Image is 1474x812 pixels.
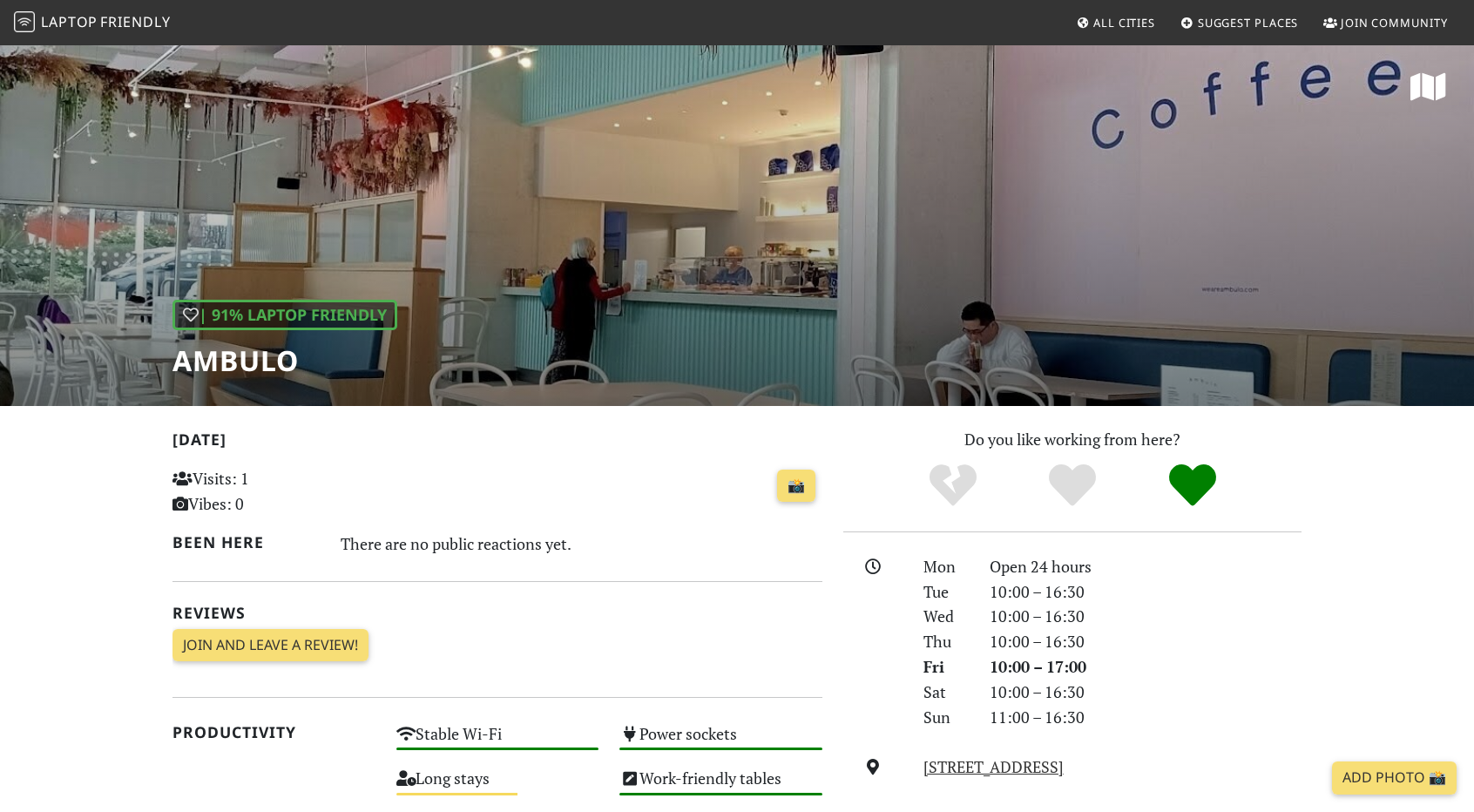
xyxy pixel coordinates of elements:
[41,12,98,31] span: Laptop
[1133,462,1253,510] div: Definitely!
[1198,15,1299,30] span: Suggest Places
[1069,7,1162,38] a: All Cities
[913,680,979,705] div: Sat
[386,720,610,764] div: Stable Wi-Fi
[172,430,822,456] h2: [DATE]
[341,530,823,558] div: There are no public reactions yet.
[893,462,1013,510] div: No
[913,654,979,680] div: Fri
[100,12,170,31] span: Friendly
[979,680,1312,705] div: 10:00 – 16:30
[913,554,979,579] div: Mon
[386,764,610,809] div: Long stays
[1332,761,1457,795] a: Add Photo 📸
[609,764,833,809] div: Work-friendly tables
[913,705,979,730] div: Sun
[1173,7,1306,38] a: Suggest Places
[1316,7,1455,38] a: Join Community
[172,629,368,662] a: Join and leave a review!
[172,300,397,330] div: | 91% Laptop Friendly
[172,344,397,377] h1: Ambulo
[172,723,375,741] h2: Productivity
[979,604,1312,629] div: 10:00 – 16:30
[913,579,979,605] div: Tue
[979,579,1312,605] div: 10:00 – 16:30
[979,629,1312,654] div: 10:00 – 16:30
[1341,15,1448,30] span: Join Community
[843,427,1302,452] p: Do you like working from here?
[172,604,822,622] h2: Reviews
[923,756,1064,777] a: [STREET_ADDRESS]
[172,533,320,551] h2: Been here
[913,604,979,629] div: Wed
[1093,15,1155,30] span: All Cities
[913,629,979,654] div: Thu
[979,654,1312,680] div: 10:00 – 17:00
[777,470,815,503] a: 📸
[1012,462,1133,510] div: Yes
[979,554,1312,579] div: Open 24 hours
[14,11,35,32] img: LaptopFriendly
[172,466,375,517] p: Visits: 1 Vibes: 0
[609,720,833,764] div: Power sockets
[979,705,1312,730] div: 11:00 – 16:30
[14,8,171,38] a: LaptopFriendly LaptopFriendly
